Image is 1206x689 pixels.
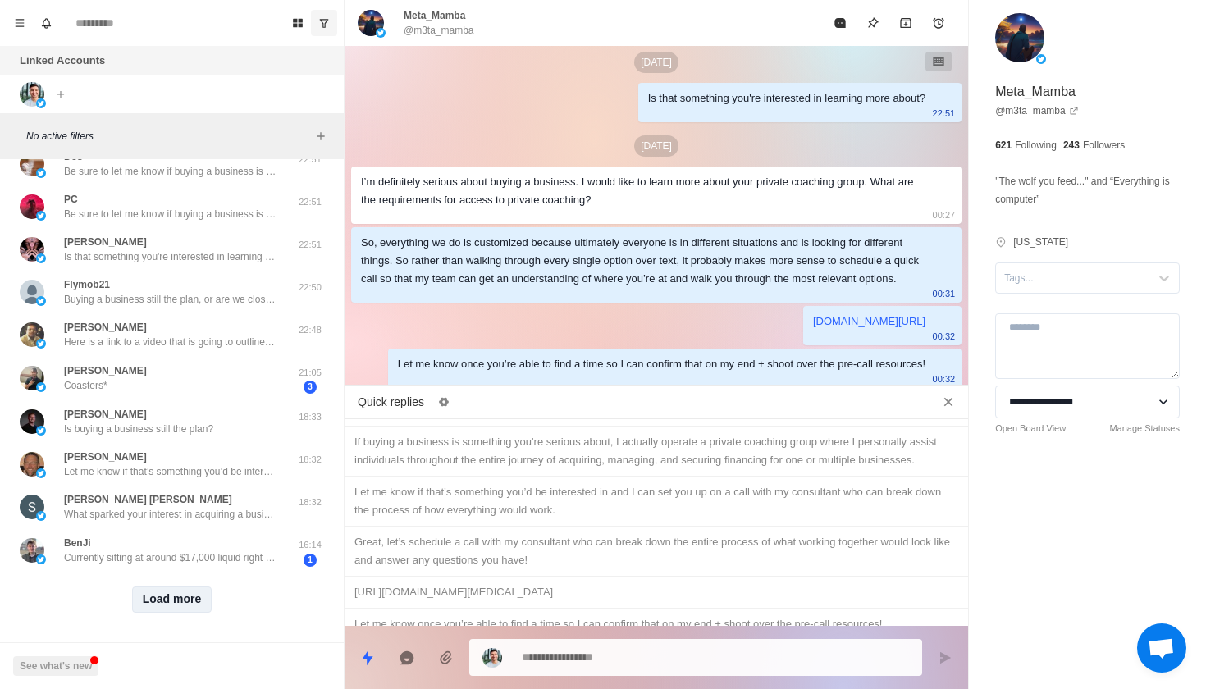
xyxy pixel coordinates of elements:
span: 3 [304,381,317,394]
p: Coasters* [64,378,107,393]
p: [US_STATE] [1013,235,1068,249]
img: picture [20,452,44,477]
p: Meta_Mamba [404,8,465,23]
button: Add account [51,84,71,104]
div: Great, let’s schedule a call with my consultant who can break down the entire process of what wor... [354,533,958,569]
img: picture [20,152,44,176]
div: So, everything we do is customized because ultimately everyone is in different situations and is ... [361,234,925,288]
button: Add reminder [922,7,955,39]
button: Add filters [311,126,331,146]
img: picture [20,409,44,434]
img: picture [20,194,44,219]
img: picture [36,253,46,263]
div: Let me know if that’s something you’d be interested in and I can set you up on a call with my con... [354,483,958,519]
span: 1 [304,554,317,567]
p: Here is a link to a video that is going to outline in more depth, what we do and how we can help,... [64,335,277,349]
button: Notifications [33,10,59,36]
div: Let me know once you’re able to find a time so I can confirm that on my end + shoot over the pre-... [354,615,958,633]
button: Add media [430,641,463,674]
img: picture [20,280,44,304]
button: Mark as read [824,7,857,39]
p: Meta_Mamba [995,82,1076,102]
img: picture [358,10,384,36]
p: Be sure to let me know if buying a business is still something you're interested in! [64,207,277,221]
img: picture [36,468,46,478]
p: [PERSON_NAME] [64,449,147,464]
p: 18:33 [290,410,331,424]
p: Be sure to let me know if buying a business is still something you're interested in! [64,164,277,179]
div: If buying a business is something you're serious about, I actually operate a private coaching gro... [354,433,958,469]
a: @m3ta_mamba [995,103,1079,118]
p: 00:32 [933,370,956,388]
p: Currently sitting at around $17,000 liquid right now. When looking for businesses what are some o... [64,550,277,565]
p: PC [64,192,78,207]
img: picture [1036,54,1046,64]
p: 243 [1063,138,1080,153]
div: Is that something you're interested in learning more about? [648,89,926,107]
img: picture [36,296,46,306]
img: picture [36,339,46,349]
p: 22:51 [290,153,331,167]
button: Reply with AI [391,641,423,674]
img: picture [376,28,386,38]
div: I’m definitely serious about buying a business. I would like to learn more about your private coa... [361,173,925,209]
img: picture [482,648,502,668]
p: Is that something you're interested in learning more about? [64,249,277,264]
div: Open chat [1137,623,1186,673]
p: [PERSON_NAME] [PERSON_NAME] [64,492,232,507]
img: picture [20,82,44,107]
p: 22:50 [290,281,331,294]
button: Load more [132,586,212,613]
p: [DATE] [634,52,678,73]
p: 00:31 [933,285,956,303]
img: picture [20,366,44,390]
p: Following [1015,138,1057,153]
img: picture [20,495,44,519]
button: Archive [889,7,922,39]
p: [PERSON_NAME] [64,363,147,378]
p: 00:27 [933,206,956,224]
p: [PERSON_NAME] [64,320,147,335]
p: Flymob21 [64,277,110,292]
p: What sparked your interest in acquiring a business, and where are you located? I might be able to... [64,507,277,522]
p: 621 [995,138,1012,153]
img: picture [36,554,46,564]
p: 18:32 [290,495,331,509]
p: Followers [1083,138,1125,153]
button: Send message [929,641,962,674]
p: [PERSON_NAME] [64,407,147,422]
p: No active filters [26,129,311,144]
img: picture [36,211,46,221]
button: Edit quick replies [431,389,457,415]
img: picture [36,382,46,392]
button: See what's new [13,656,98,676]
p: 18:32 [290,453,331,467]
p: 21:05 [290,366,331,380]
button: Menu [7,10,33,36]
button: Board View [285,10,311,36]
p: Buying a business still the plan, or are we closing this out? No problem either way, just lmk! [64,292,277,307]
img: picture [20,538,44,563]
p: 16:14 [290,538,331,552]
button: Pin [857,7,889,39]
p: 22:51 [290,195,331,209]
img: picture [36,168,46,178]
button: Close quick replies [935,389,962,415]
div: Let me know once you’re able to find a time so I can confirm that on my end + shoot over the pre-... [398,355,925,373]
img: picture [36,511,46,521]
p: 00:32 [933,327,956,345]
div: [URL][DOMAIN_NAME][MEDICAL_DATA] [354,583,958,601]
p: Is buying a business still the plan? [64,422,213,436]
p: 22:51 [290,238,331,252]
p: Let me know if that’s something you’d be interested in and I can set you up on a call with my con... [64,464,277,479]
a: Open Board View [995,422,1066,436]
p: 22:51 [933,104,956,122]
button: Quick replies [351,641,384,674]
img: picture [36,98,46,108]
a: [DOMAIN_NAME][URL] [813,315,925,327]
p: Linked Accounts [20,52,105,69]
p: [DATE] [634,135,678,157]
p: Quick replies [358,394,424,411]
img: picture [36,426,46,436]
p: "The wolf you feed..." and “Everything is computer” [995,172,1180,208]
